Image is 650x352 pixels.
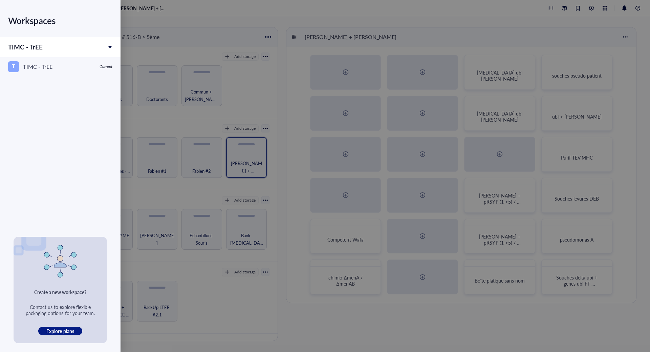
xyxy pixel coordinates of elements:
[14,220,46,255] img: Image left
[23,62,52,71] div: TIMC - TrEE
[44,245,77,277] img: New workspace
[100,64,112,69] div: Current
[34,288,86,296] div: Create a new workspace?
[8,11,112,30] div: Workspaces
[8,42,43,51] span: TIMC - TrEE
[38,327,82,335] button: Explore plans
[12,62,15,70] span: T
[46,328,74,334] span: Explore plans
[22,304,99,316] div: Contact us to explore flexible packaging options for your team.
